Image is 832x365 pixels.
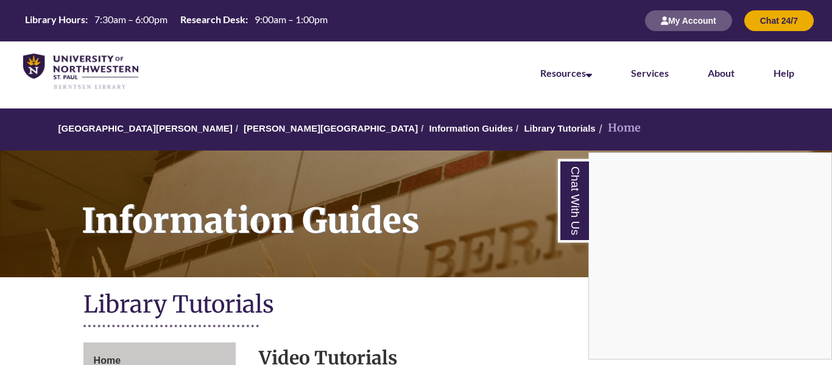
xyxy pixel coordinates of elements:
[540,67,592,79] a: Resources
[558,159,589,243] a: Chat With Us
[23,54,138,90] img: UNWSP Library Logo
[589,153,831,359] iframe: Chat Widget
[631,67,669,79] a: Services
[588,152,832,360] div: Chat With Us
[774,67,794,79] a: Help
[708,67,735,79] a: About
